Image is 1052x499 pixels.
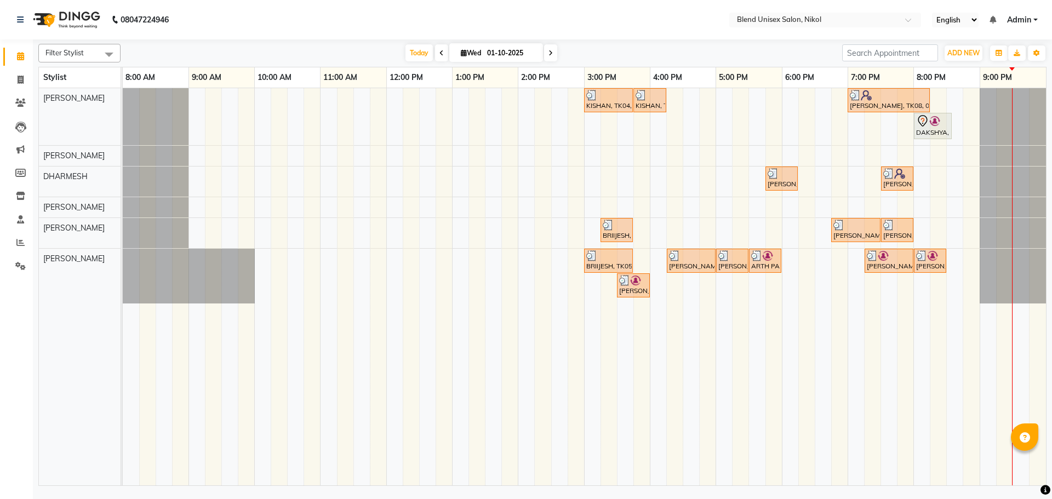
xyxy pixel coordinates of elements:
[255,70,294,85] a: 10:00 AM
[716,70,751,85] a: 5:00 PM
[915,250,945,271] div: [PERSON_NAME], TK01, 08:00 PM-08:30 PM, [PERSON_NAME]
[585,70,619,85] a: 3:00 PM
[915,114,951,137] div: DAKSHYA, TK10, 08:00 PM-08:35 PM, Hair Wash Classic Medium
[123,70,158,85] a: 8:00 AM
[1006,455,1041,488] iframe: chat widget
[668,250,714,271] div: [PERSON_NAME], TK03, 04:15 PM-05:00 PM, Hair Cut [DEMOGRAPHIC_DATA]
[882,168,912,189] div: [PERSON_NAME], TK08, 07:30 PM-08:00 PM, [PERSON_NAME]
[43,254,105,263] span: [PERSON_NAME]
[43,151,105,160] span: [PERSON_NAME]
[947,49,980,57] span: ADD NEW
[518,70,553,85] a: 2:00 PM
[750,250,780,271] div: ARTH PANDIYA, TK06, 05:30 PM-06:00 PM, [PERSON_NAME]
[28,4,103,35] img: logo
[866,250,912,271] div: [PERSON_NAME], TK01, 07:15 PM-08:00 PM, Hair Cut [DEMOGRAPHIC_DATA]
[121,4,169,35] b: 08047224946
[189,70,224,85] a: 9:00 AM
[842,44,938,61] input: Search Appointment
[634,90,665,111] div: KISHAN, TK04, 03:45 PM-04:15 PM, [PERSON_NAME]
[458,49,484,57] span: Wed
[832,220,879,240] div: [PERSON_NAME][DATE], TK09, 06:45 PM-07:30 PM, Hair Cut [DEMOGRAPHIC_DATA]
[914,70,948,85] a: 8:00 PM
[387,70,426,85] a: 12:00 PM
[43,202,105,212] span: [PERSON_NAME]
[585,250,632,271] div: BRIIJESH, TK05, 03:00 PM-03:45 PM, Hair Cut [DEMOGRAPHIC_DATA]
[602,220,632,240] div: BRIIJESH, TK05, 03:15 PM-03:45 PM, [PERSON_NAME]
[717,250,747,271] div: [PERSON_NAME], TK03, 05:00 PM-05:30 PM, [PERSON_NAME]
[453,70,487,85] a: 1:00 PM
[882,220,912,240] div: [PERSON_NAME][DATE], TK09, 07:30 PM-08:00 PM, [PERSON_NAME]
[945,45,982,61] button: ADD NEW
[650,70,685,85] a: 4:00 PM
[484,45,539,61] input: 2025-10-01
[849,90,929,111] div: [PERSON_NAME], TK08, 07:00 PM-08:15 PM, [PERSON_NAME],Hair Cut [DEMOGRAPHIC_DATA]
[45,48,84,57] span: Filter Stylist
[43,93,105,103] span: [PERSON_NAME]
[1007,14,1031,26] span: Admin
[767,168,797,189] div: [PERSON_NAME], TK07, 05:45 PM-06:15 PM, [PERSON_NAME]
[980,70,1015,85] a: 9:00 PM
[405,44,433,61] span: Today
[782,70,817,85] a: 6:00 PM
[848,70,883,85] a: 7:00 PM
[43,72,66,82] span: Stylist
[43,223,105,233] span: [PERSON_NAME]
[585,90,632,111] div: KISHAN, TK04, 03:00 PM-03:45 PM, Hair Cut [DEMOGRAPHIC_DATA]
[43,171,88,181] span: DHARMESH
[618,275,649,296] div: [PERSON_NAME], TK02, 03:30 PM-04:00 PM, [PERSON_NAME]
[321,70,360,85] a: 11:00 AM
